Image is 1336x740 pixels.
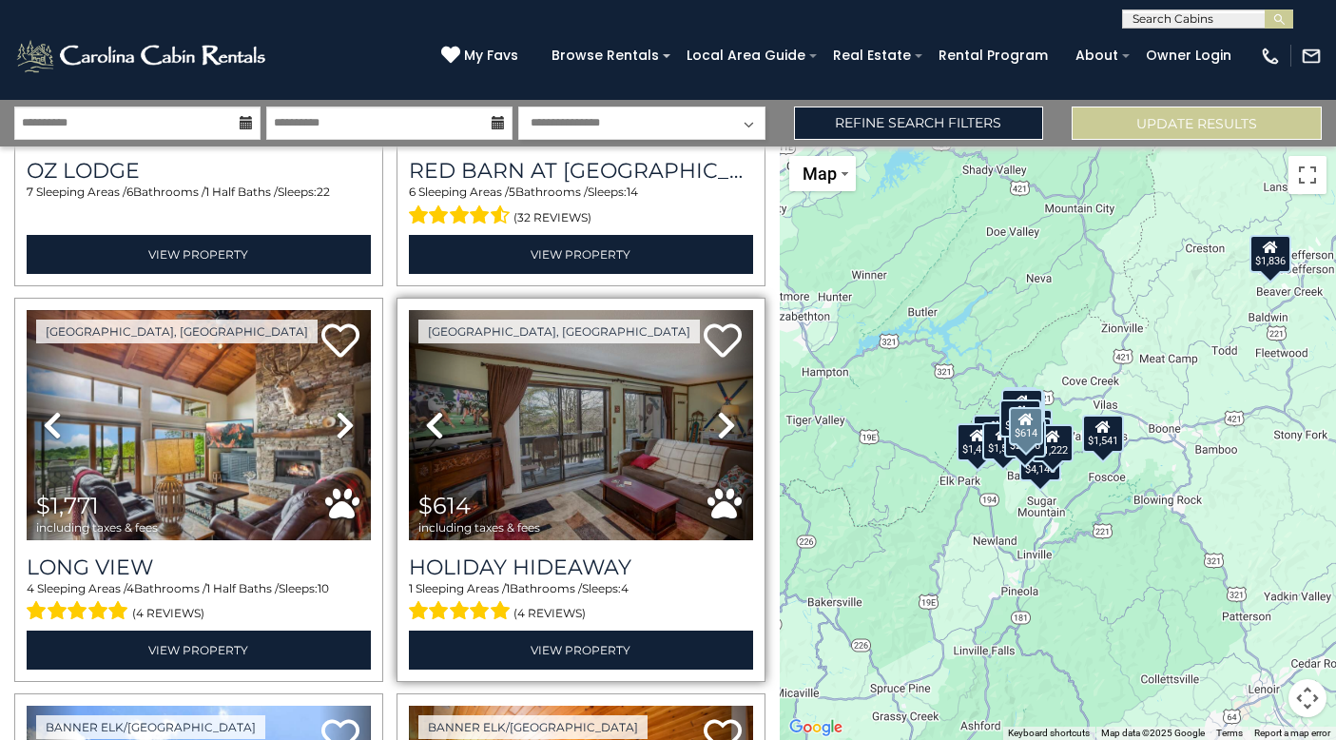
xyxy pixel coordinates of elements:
[321,321,359,362] a: Add to favorites
[27,580,371,626] div: Sleeping Areas / Bathrooms / Sleeps:
[409,235,753,274] a: View Property
[409,310,753,540] img: thumbnail_163267576.jpeg
[27,184,371,229] div: Sleeping Areas / Bathrooms / Sleeps:
[1101,728,1205,738] span: Map data ©2025 Google
[513,205,591,230] span: (32 reviews)
[1019,443,1061,481] div: $4,148
[1288,679,1326,717] button: Map camera controls
[409,581,413,595] span: 1
[14,37,271,75] img: White-1-2.png
[1136,41,1241,70] a: Owner Login
[1254,728,1330,738] a: Report a map error
[1082,415,1124,453] div: $1,541
[621,581,629,595] span: 4
[418,715,648,739] a: Banner Elk/[GEOGRAPHIC_DATA]
[973,415,1015,453] div: $1,961
[542,41,668,70] a: Browse Rentals
[1301,46,1322,67] img: mail-regular-white.png
[126,581,134,595] span: 4
[1032,424,1074,462] div: $1,222
[418,492,471,519] span: $614
[126,185,133,199] span: 6
[704,321,742,362] a: Add to favorites
[27,185,33,199] span: 7
[627,185,638,199] span: 14
[418,521,540,534] span: including taxes & fees
[409,631,753,670] a: View Property
[1008,727,1090,740] button: Keyboard shortcuts
[1066,41,1128,70] a: About
[784,715,847,740] a: Open this area in Google Maps (opens a new window)
[929,41,1057,70] a: Rental Program
[823,41,920,70] a: Real Estate
[418,320,700,343] a: [GEOGRAPHIC_DATA], [GEOGRAPHIC_DATA]
[409,555,753,580] a: Holiday Hideaway
[36,521,158,534] span: including taxes & fees
[803,164,837,184] span: Map
[1009,407,1043,445] div: $614
[409,184,753,229] div: Sleeping Areas / Bathrooms / Sleeps:
[1001,389,1043,427] div: $1,606
[1003,387,1037,425] div: $887
[36,492,99,519] span: $1,771
[1249,235,1291,273] div: $1,836
[409,580,753,626] div: Sleeping Areas / Bathrooms / Sleeps:
[1004,419,1046,458] div: $2,536
[27,631,371,670] a: View Property
[1260,46,1281,67] img: phone-regular-white.png
[1072,107,1322,140] button: Update Results
[27,581,34,595] span: 4
[409,185,416,199] span: 6
[409,158,753,184] h3: Red Barn at Tiffanys Estate
[27,235,371,274] a: View Property
[317,185,330,199] span: 22
[784,715,847,740] img: Google
[27,158,371,184] a: Oz Lodge
[409,158,753,184] a: Red Barn at [GEOGRAPHIC_DATA]
[1288,156,1326,194] button: Toggle fullscreen view
[36,715,265,739] a: Banner Elk/[GEOGRAPHIC_DATA]
[509,185,515,199] span: 5
[36,320,318,343] a: [GEOGRAPHIC_DATA], [GEOGRAPHIC_DATA]
[441,46,523,67] a: My Favs
[1216,728,1243,738] a: Terms (opens in new tab)
[513,601,586,626] span: (4 reviews)
[958,423,999,461] div: $1,412
[677,41,815,70] a: Local Area Guide
[464,46,518,66] span: My Favs
[794,107,1044,140] a: Refine Search Filters
[1000,399,1042,438] div: $1,771
[132,601,204,626] span: (4 reviews)
[982,422,1024,460] div: $1,515
[789,156,856,191] button: Change map style
[27,555,371,580] a: Long View
[206,581,279,595] span: 1 Half Baths /
[27,310,371,540] img: thumbnail_166494318.jpeg
[506,581,510,595] span: 1
[205,185,278,199] span: 1 Half Baths /
[318,581,329,595] span: 10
